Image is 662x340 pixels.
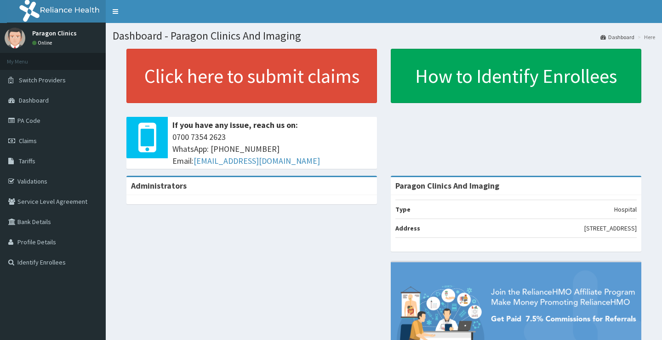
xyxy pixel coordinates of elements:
span: Switch Providers [19,76,66,84]
span: Dashboard [19,96,49,104]
b: Address [395,224,420,232]
span: Tariffs [19,157,35,165]
b: If you have any issue, reach us on: [172,120,298,130]
img: User Image [5,28,25,48]
a: Click here to submit claims [126,49,377,103]
h1: Dashboard - Paragon Clinics And Imaging [113,30,655,42]
strong: Paragon Clinics And Imaging [395,180,499,191]
a: Online [32,40,54,46]
a: [EMAIL_ADDRESS][DOMAIN_NAME] [194,156,320,166]
b: Type [395,205,411,213]
li: Here [635,33,655,41]
span: 0700 7354 2623 WhatsApp: [PHONE_NUMBER] Email: [172,131,372,167]
p: [STREET_ADDRESS] [584,224,637,233]
a: How to Identify Enrollees [391,49,641,103]
span: Claims [19,137,37,145]
b: Administrators [131,180,187,191]
p: Hospital [614,205,637,214]
p: Paragon Clinics [32,30,77,36]
a: Dashboard [600,33,634,41]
